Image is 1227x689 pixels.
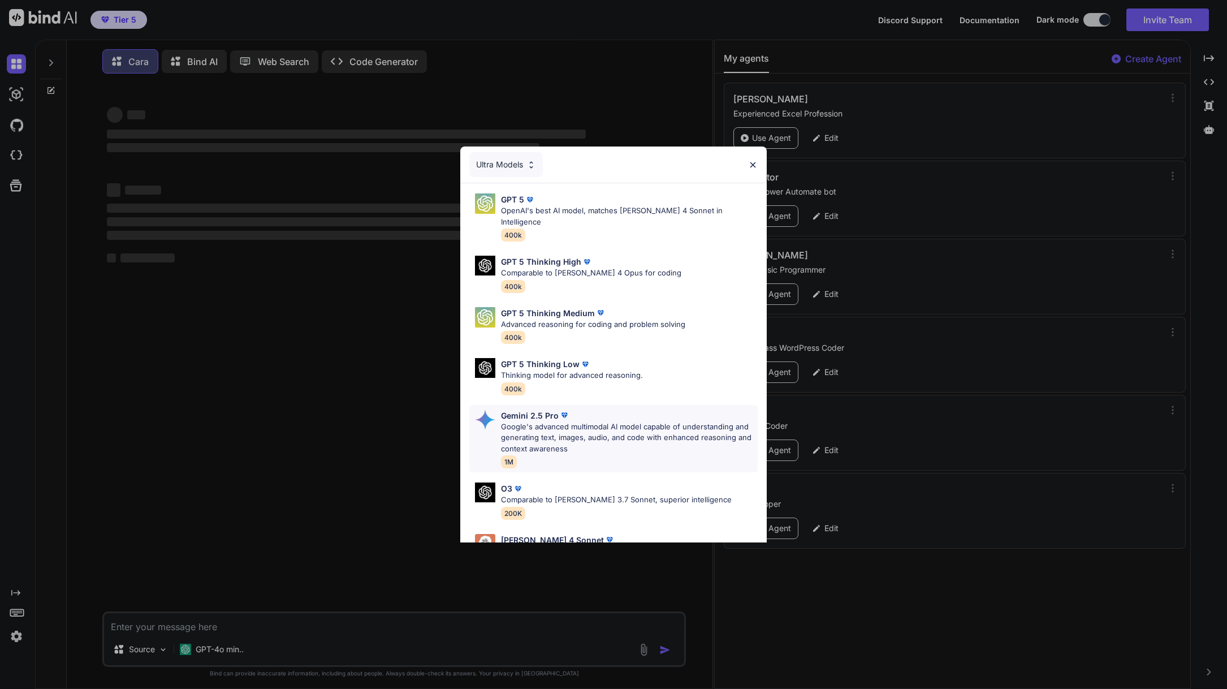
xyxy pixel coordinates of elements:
img: premium [524,194,535,205]
p: OpenAI's best AI model, matches [PERSON_NAME] 4 Sonnet in Intelligence [501,205,758,227]
img: premium [580,359,591,370]
img: Pick Models [475,256,495,275]
img: Pick Models [475,483,495,502]
img: premium [581,256,593,268]
span: 200K [501,507,525,520]
p: Thinking model for advanced reasoning. [501,370,643,381]
p: Gemini 2.5 Pro [501,410,559,421]
span: 400k [501,382,525,395]
p: Comparable to [PERSON_NAME] 3.7 Sonnet, superior intelligence [501,494,732,506]
img: close [748,160,758,170]
img: premium [559,410,570,421]
img: premium [595,307,606,318]
div: Ultra Models [469,152,543,177]
img: premium [604,534,615,545]
p: Google's advanced multimodal AI model capable of understanding and generating text, images, audio... [501,421,758,455]
p: GPT 5 Thinking Medium [501,307,595,319]
p: GPT 5 Thinking Low [501,358,580,370]
img: Pick Models [475,534,495,554]
img: Pick Models [526,160,536,170]
p: GPT 5 Thinking High [501,256,581,268]
span: 400k [501,229,525,242]
p: Comparable to [PERSON_NAME] 4 Opus for coding [501,268,681,279]
p: Advanced reasoning for coding and problem solving [501,319,685,330]
img: premium [512,483,524,494]
img: Pick Models [475,307,495,328]
img: Pick Models [475,193,495,214]
p: O3 [501,483,512,494]
img: Pick Models [475,358,495,378]
p: [PERSON_NAME] 4 Sonnet [501,534,604,546]
p: GPT 5 [501,193,524,205]
span: 400k [501,280,525,293]
img: Pick Models [475,410,495,430]
span: 400k [501,331,525,344]
span: 1M [501,455,517,468]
